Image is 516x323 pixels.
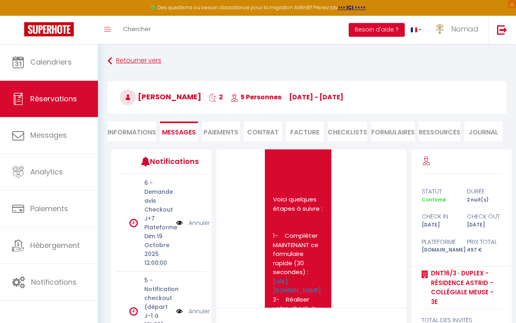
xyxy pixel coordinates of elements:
[434,23,446,35] img: ...
[189,218,210,227] a: Annuler
[289,92,343,102] span: [DATE] - [DATE]
[462,237,507,247] div: Prix total
[30,167,63,177] span: Analytics
[150,152,187,170] h3: Notifications
[162,128,196,137] span: Messages
[176,307,183,316] img: NO IMAGE
[416,237,462,247] div: Plateforme
[428,16,489,44] a: ... Nomad
[108,122,156,141] li: Informations
[462,212,507,221] div: check out
[209,92,223,102] span: 2
[416,246,462,254] div: [DOMAIN_NAME]
[462,187,507,196] div: durée
[371,122,415,141] li: FORMULAIRES
[120,92,201,102] span: [PERSON_NAME]
[108,54,506,68] a: Retourner vers
[462,196,507,204] div: 2 nuit(s)
[244,122,282,141] li: Contrat
[338,4,366,11] a: >>> ICI <<<<
[30,94,77,104] span: Réservations
[328,122,367,141] li: CHECKLISTS
[497,25,507,35] img: logout
[462,221,507,229] div: [DATE]
[286,122,324,141] li: Facture
[416,212,462,221] div: check in
[451,24,479,34] span: Nomad
[349,23,405,37] button: Besoin d'aide ?
[30,240,80,250] span: Hébergement
[416,221,462,229] div: [DATE]
[30,130,67,140] span: Messages
[176,218,183,227] img: NO IMAGE
[189,307,210,316] a: Annuler
[117,16,157,44] a: Chercher
[422,196,446,203] span: Confirmé
[428,268,502,306] a: DNT16/3 · Duplex - Résidence Astrid - Collégiale Meuse - 3e
[30,57,72,67] span: Calendriers
[231,92,281,102] span: 5 Personnes
[419,122,460,141] li: Ressources
[464,122,502,141] li: Journal
[31,277,77,287] span: Notifications
[30,203,68,214] span: Paiements
[123,25,151,33] span: Chercher
[202,122,240,141] li: Paiements
[144,232,171,267] p: Dim 19 Octobre 2025 12:00:00
[144,178,171,232] p: 6 - Demande avis Checkout J+7 Plateforme
[273,277,321,295] a: [URL][DOMAIN_NAME]
[462,246,507,254] div: 497 €
[24,22,74,36] img: Super Booking
[416,187,462,196] div: statut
